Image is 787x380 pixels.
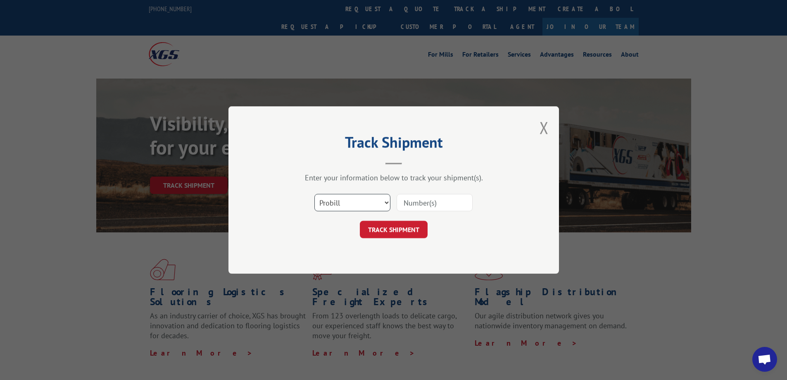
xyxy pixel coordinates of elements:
[540,117,549,139] button: Close modal
[360,221,428,238] button: TRACK SHIPMENT
[270,136,518,152] h2: Track Shipment
[752,347,777,372] div: Open chat
[397,194,473,211] input: Number(s)
[270,173,518,182] div: Enter your information below to track your shipment(s).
